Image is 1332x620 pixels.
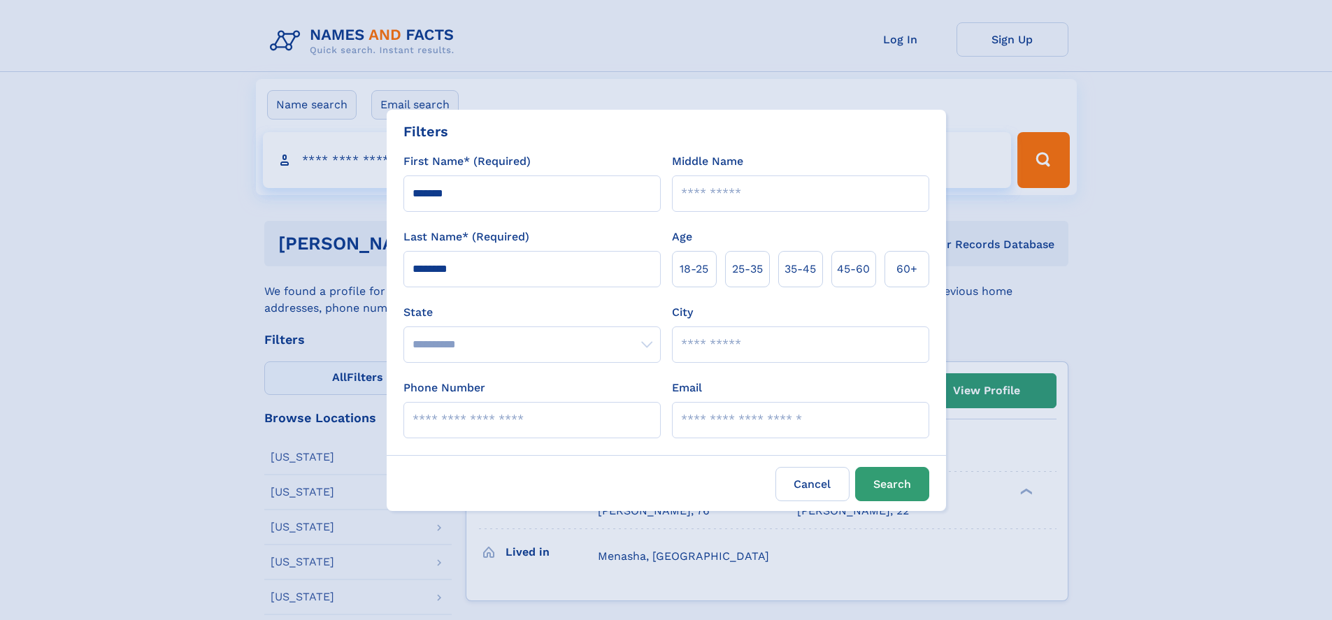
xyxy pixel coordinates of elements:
[732,261,763,277] span: 25‑35
[672,229,692,245] label: Age
[896,261,917,277] span: 60+
[672,153,743,170] label: Middle Name
[403,121,448,142] div: Filters
[403,229,529,245] label: Last Name* (Required)
[837,261,870,277] span: 45‑60
[855,467,929,501] button: Search
[672,380,702,396] label: Email
[403,304,661,321] label: State
[403,380,485,396] label: Phone Number
[680,261,708,277] span: 18‑25
[672,304,693,321] label: City
[775,467,850,501] label: Cancel
[785,261,816,277] span: 35‑45
[403,153,531,170] label: First Name* (Required)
